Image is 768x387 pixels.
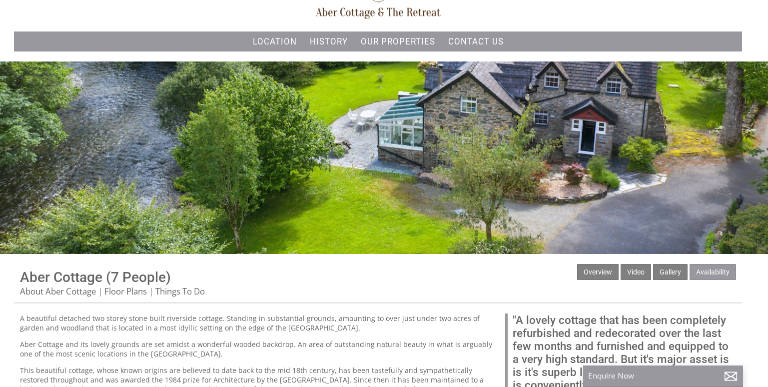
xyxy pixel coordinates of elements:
a: Contact Us [448,36,504,46]
a: Video [621,264,651,280]
a: Gallery [653,264,688,280]
a: Availability [690,264,736,280]
a: Location [253,36,297,46]
p: Aber Cottage and its lovely grounds are set amidst a wonderful wooded backdrop. An area of outsta... [20,339,493,358]
p: A beautiful detached two storey stone built riverside cottage. Standing in substantial grounds, a... [20,313,493,332]
a: Things To Do [155,285,205,297]
a: Floor Plans [104,285,147,297]
a: Overview [577,264,619,280]
a: History [310,36,348,46]
a: Aber Cottage (7 People) [20,269,171,285]
p: Enquire Now [588,370,738,381]
a: Our properties [361,36,435,46]
a: About Aber Cottage [20,285,96,297]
